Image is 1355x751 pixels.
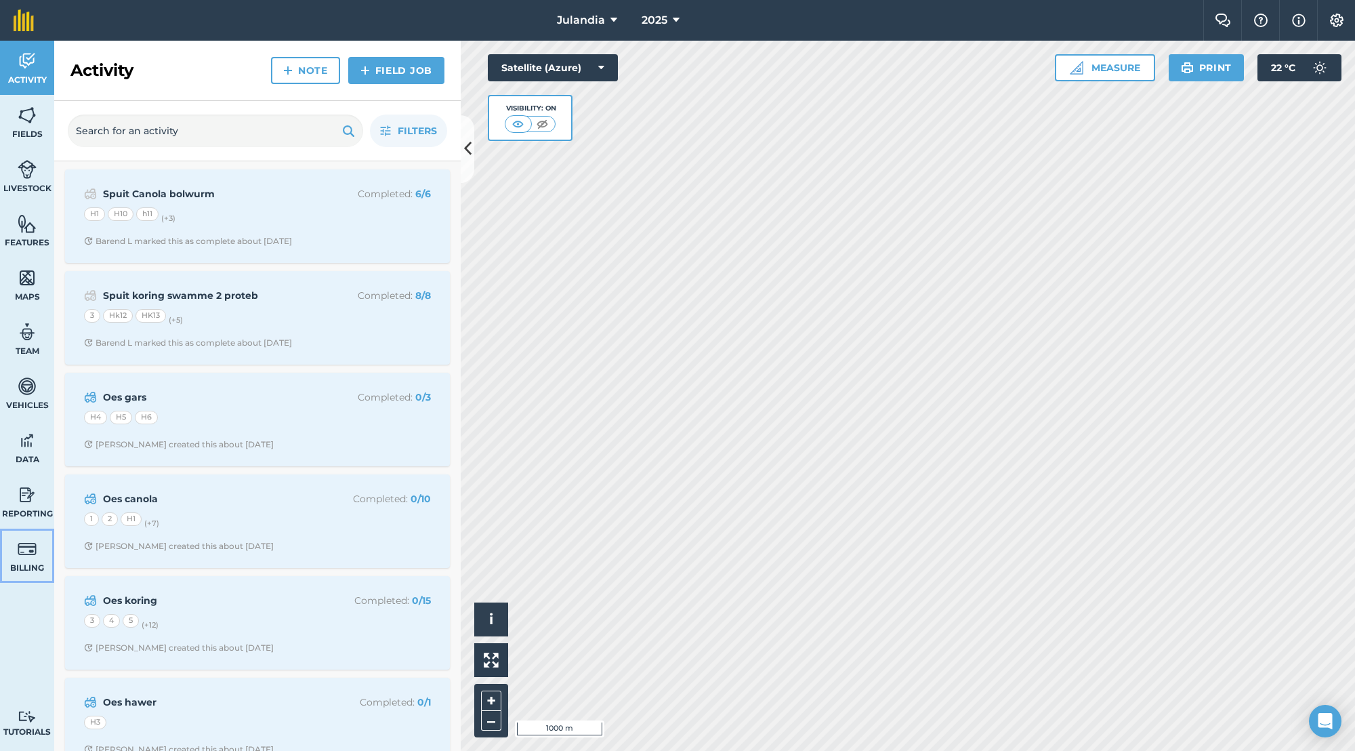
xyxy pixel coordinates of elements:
button: + [481,691,501,711]
strong: 0 / 3 [415,391,431,403]
strong: 6 / 6 [415,188,431,200]
button: Measure [1055,54,1155,81]
div: 3 [84,614,100,628]
img: Clock with arrow pointing clockwise [84,237,93,245]
div: H4 [84,411,107,424]
img: Clock with arrow pointing clockwise [84,643,93,652]
button: Satellite (Azure) [488,54,618,81]
img: svg+xml;base64,PHN2ZyB4bWxucz0iaHR0cDovL3d3dy53My5vcmcvMjAwMC9zdmciIHdpZHRoPSIxNCIgaGVpZ2h0PSIyNC... [360,62,370,79]
div: H1 [84,207,105,221]
img: Clock with arrow pointing clockwise [84,440,93,449]
a: Spuit koring swamme 2 protebCompleted: 8/83Hk12HK13(+5)Clock with arrow pointing clockwiseBarend ... [73,279,442,357]
strong: 0 / 15 [412,594,431,607]
p: Completed : [323,491,431,506]
strong: 8 / 8 [415,289,431,302]
div: h11 [136,207,159,221]
p: Completed : [323,186,431,201]
div: [PERSON_NAME] created this about [DATE] [84,541,274,552]
div: Open Intercom Messenger [1309,705,1341,737]
div: Barend L marked this as complete about [DATE] [84,338,292,348]
div: H6 [135,411,158,424]
img: svg+xml;base64,PHN2ZyB4bWxucz0iaHR0cDovL3d3dy53My5vcmcvMjAwMC9zdmciIHdpZHRoPSI1NiIgaGVpZ2h0PSI2MC... [18,268,37,288]
small: (+ 12 ) [142,620,159,630]
img: Four arrows, one pointing top left, one top right, one bottom right and the last bottom left [484,653,499,668]
img: svg+xml;base64,PHN2ZyB4bWxucz0iaHR0cDovL3d3dy53My5vcmcvMjAwMC9zdmciIHdpZHRoPSI1NiIgaGVpZ2h0PSI2MC... [18,105,37,125]
span: 22 ° C [1271,54,1295,81]
img: svg+xml;base64,PD94bWwgdmVyc2lvbj0iMS4wIiBlbmNvZGluZz0idXRmLTgiPz4KPCEtLSBHZW5lcmF0b3I6IEFkb2JlIE... [84,491,97,507]
strong: Spuit koring swamme 2 proteb [103,288,318,303]
div: [PERSON_NAME] created this about [DATE] [84,439,274,450]
img: svg+xml;base64,PD94bWwgdmVyc2lvbj0iMS4wIiBlbmNvZGluZz0idXRmLTgiPz4KPCEtLSBHZW5lcmF0b3I6IEFkb2JlIE... [18,376,37,397]
img: svg+xml;base64,PD94bWwgdmVyc2lvbj0iMS4wIiBlbmNvZGluZz0idXRmLTgiPz4KPCEtLSBHZW5lcmF0b3I6IEFkb2JlIE... [84,287,97,304]
div: 2 [102,512,118,526]
img: A question mark icon [1253,14,1269,27]
span: 2025 [642,12,667,28]
img: svg+xml;base64,PD94bWwgdmVyc2lvbj0iMS4wIiBlbmNvZGluZz0idXRmLTgiPz4KPCEtLSBHZW5lcmF0b3I6IEFkb2JlIE... [84,694,97,710]
span: i [489,611,493,628]
small: (+ 3 ) [161,214,175,223]
strong: 0 / 10 [411,493,431,505]
small: (+ 7 ) [144,519,159,528]
div: [PERSON_NAME] created this about [DATE] [84,643,274,653]
div: H10 [108,207,133,221]
img: svg+xml;base64,PHN2ZyB4bWxucz0iaHR0cDovL3d3dy53My5vcmcvMjAwMC9zdmciIHdpZHRoPSI1MCIgaGVpZ2h0PSI0MC... [534,117,551,131]
div: H3 [84,716,106,729]
p: Completed : [323,390,431,405]
img: Clock with arrow pointing clockwise [84,338,93,347]
p: Completed : [323,288,431,303]
a: Oes garsCompleted: 0/3H4H5H6Clock with arrow pointing clockwise[PERSON_NAME] created this about [... [73,381,442,458]
button: Filters [370,115,447,147]
p: Completed : [323,695,431,710]
button: i [474,603,508,636]
img: svg+xml;base64,PD94bWwgdmVyc2lvbj0iMS4wIiBlbmNvZGluZz0idXRmLTgiPz4KPCEtLSBHZW5lcmF0b3I6IEFkb2JlIE... [18,485,37,505]
img: Two speech bubbles overlapping with the left bubble in the forefront [1215,14,1231,27]
a: Field Job [348,57,444,84]
img: svg+xml;base64,PHN2ZyB4bWxucz0iaHR0cDovL3d3dy53My5vcmcvMjAwMC9zdmciIHdpZHRoPSIxNCIgaGVpZ2h0PSIyNC... [283,62,293,79]
h2: Activity [70,60,133,81]
button: Print [1169,54,1245,81]
a: Oes canolaCompleted: 0/1012H1(+7)Clock with arrow pointing clockwise[PERSON_NAME] created this ab... [73,483,442,560]
button: 22 °C [1257,54,1341,81]
small: (+ 5 ) [169,315,183,325]
strong: Oes gars [103,390,318,405]
img: svg+xml;base64,PHN2ZyB4bWxucz0iaHR0cDovL3d3dy53My5vcmcvMjAwMC9zdmciIHdpZHRoPSIxOSIgaGVpZ2h0PSIyNC... [342,123,355,139]
img: svg+xml;base64,PD94bWwgdmVyc2lvbj0iMS4wIiBlbmNvZGluZz0idXRmLTgiPz4KPCEtLSBHZW5lcmF0b3I6IEFkb2JlIE... [18,539,37,559]
a: Note [271,57,340,84]
p: Completed : [323,593,431,608]
div: HK13 [135,309,166,323]
img: svg+xml;base64,PD94bWwgdmVyc2lvbj0iMS4wIiBlbmNvZGluZz0idXRmLTgiPz4KPCEtLSBHZW5lcmF0b3I6IEFkb2JlIE... [18,159,37,180]
input: Search for an activity [68,115,363,147]
div: Barend L marked this as complete about [DATE] [84,236,292,247]
img: svg+xml;base64,PD94bWwgdmVyc2lvbj0iMS4wIiBlbmNvZGluZz0idXRmLTgiPz4KPCEtLSBHZW5lcmF0b3I6IEFkb2JlIE... [18,51,37,71]
div: 5 [123,614,139,628]
div: H5 [110,411,132,424]
img: svg+xml;base64,PD94bWwgdmVyc2lvbj0iMS4wIiBlbmNvZGluZz0idXRmLTgiPz4KPCEtLSBHZW5lcmF0b3I6IEFkb2JlIE... [18,430,37,451]
img: svg+xml;base64,PD94bWwgdmVyc2lvbj0iMS4wIiBlbmNvZGluZz0idXRmLTgiPz4KPCEtLSBHZW5lcmF0b3I6IEFkb2JlIE... [84,186,97,202]
img: A cog icon [1329,14,1345,27]
img: svg+xml;base64,PHN2ZyB4bWxucz0iaHR0cDovL3d3dy53My5vcmcvMjAwMC9zdmciIHdpZHRoPSI1MCIgaGVpZ2h0PSI0MC... [509,117,526,131]
img: svg+xml;base64,PHN2ZyB4bWxucz0iaHR0cDovL3d3dy53My5vcmcvMjAwMC9zdmciIHdpZHRoPSIxNyIgaGVpZ2h0PSIxNy... [1292,12,1306,28]
a: Oes koringCompleted: 0/15345(+12)Clock with arrow pointing clockwise[PERSON_NAME] created this ab... [73,584,442,662]
div: 1 [84,512,99,526]
button: – [481,711,501,731]
img: svg+xml;base64,PD94bWwgdmVyc2lvbj0iMS4wIiBlbmNvZGluZz0idXRmLTgiPz4KPCEtLSBHZW5lcmF0b3I6IEFkb2JlIE... [84,592,97,609]
img: svg+xml;base64,PD94bWwgdmVyc2lvbj0iMS4wIiBlbmNvZGluZz0idXRmLTgiPz4KPCEtLSBHZW5lcmF0b3I6IEFkb2JlIE... [84,389,97,405]
img: svg+xml;base64,PD94bWwgdmVyc2lvbj0iMS4wIiBlbmNvZGluZz0idXRmLTgiPz4KPCEtLSBHZW5lcmF0b3I6IEFkb2JlIE... [1306,54,1333,81]
div: Visibility: On [505,103,556,114]
strong: Oes hawer [103,695,318,710]
img: svg+xml;base64,PD94bWwgdmVyc2lvbj0iMS4wIiBlbmNvZGluZz0idXRmLTgiPz4KPCEtLSBHZW5lcmF0b3I6IEFkb2JlIE... [18,710,37,723]
strong: Oes koring [103,593,318,608]
div: H1 [121,512,142,526]
img: Clock with arrow pointing clockwise [84,542,93,550]
img: svg+xml;base64,PHN2ZyB4bWxucz0iaHR0cDovL3d3dy53My5vcmcvMjAwMC9zdmciIHdpZHRoPSIxOSIgaGVpZ2h0PSIyNC... [1181,60,1194,76]
div: 4 [103,614,120,628]
strong: Spuit Canola bolwurm [103,186,318,201]
img: svg+xml;base64,PD94bWwgdmVyc2lvbj0iMS4wIiBlbmNvZGluZz0idXRmLTgiPz4KPCEtLSBHZW5lcmF0b3I6IEFkb2JlIE... [18,322,37,342]
span: Julandia [557,12,605,28]
div: Hk12 [103,309,133,323]
img: Ruler icon [1070,61,1083,75]
span: Filters [398,123,437,138]
strong: 0 / 1 [417,696,431,708]
img: fieldmargin Logo [14,9,34,31]
strong: Oes canola [103,491,318,506]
